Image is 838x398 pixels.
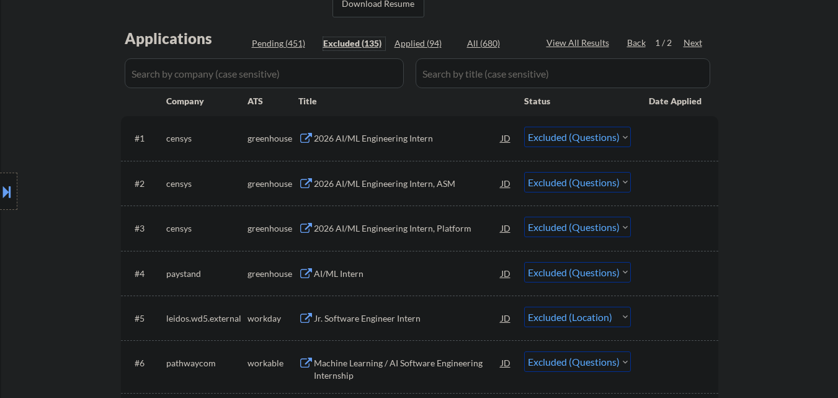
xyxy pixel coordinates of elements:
[649,95,703,107] div: Date Applied
[546,37,613,49] div: View All Results
[125,31,247,46] div: Applications
[416,58,710,88] input: Search by title (case sensitive)
[247,132,298,145] div: greenhouse
[655,37,684,49] div: 1 / 2
[394,37,457,50] div: Applied (94)
[247,222,298,235] div: greenhouse
[500,127,512,149] div: JD
[314,132,501,145] div: 2026 AI/ML Engineering Intern
[247,95,298,107] div: ATS
[247,178,298,190] div: greenhouse
[323,37,385,50] div: Excluded (135)
[314,268,501,280] div: AI/ML Intern
[314,178,501,190] div: 2026 AI/ML Engineering Intern, ASM
[252,37,314,50] div: Pending (451)
[500,217,512,239] div: JD
[500,172,512,194] div: JD
[247,357,298,369] div: workable
[247,312,298,325] div: workday
[467,37,529,50] div: All (680)
[135,312,156,325] div: #5
[524,89,631,112] div: Status
[500,351,512,374] div: JD
[298,95,512,107] div: Title
[125,58,404,88] input: Search by company (case sensitive)
[314,312,501,325] div: Jr. Software Engineer Intern
[314,222,501,235] div: 2026 AI/ML Engineering Intern, Platform
[500,262,512,284] div: JD
[627,37,647,49] div: Back
[247,268,298,280] div: greenhouse
[166,357,247,369] div: pathwaycom
[135,357,156,369] div: #6
[500,307,512,329] div: JD
[684,37,703,49] div: Next
[166,312,247,325] div: leidos.wd5.external
[314,357,501,381] div: Machine Learning / AI Software Engineering Internship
